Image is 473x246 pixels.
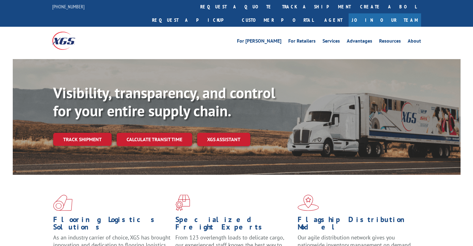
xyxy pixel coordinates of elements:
img: xgs-icon-flagship-distribution-model-red [298,195,319,211]
a: For Retailers [288,39,316,45]
h1: Flooring Logistics Solutions [53,216,171,234]
a: Agent [318,13,349,27]
a: Request a pickup [147,13,237,27]
a: Resources [379,39,401,45]
a: For [PERSON_NAME] [237,39,281,45]
img: xgs-icon-focused-on-flooring-red [175,195,190,211]
a: Join Our Team [349,13,421,27]
a: [PHONE_NUMBER] [52,3,85,10]
h1: Flagship Distribution Model [298,216,415,234]
a: About [408,39,421,45]
a: Calculate transit time [117,133,192,146]
img: xgs-icon-total-supply-chain-intelligence-red [53,195,72,211]
a: XGS ASSISTANT [197,133,250,146]
a: Advantages [347,39,372,45]
h1: Specialized Freight Experts [175,216,293,234]
a: Track shipment [53,133,112,146]
b: Visibility, transparency, and control for your entire supply chain. [53,83,275,120]
a: Customer Portal [237,13,318,27]
a: Services [322,39,340,45]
